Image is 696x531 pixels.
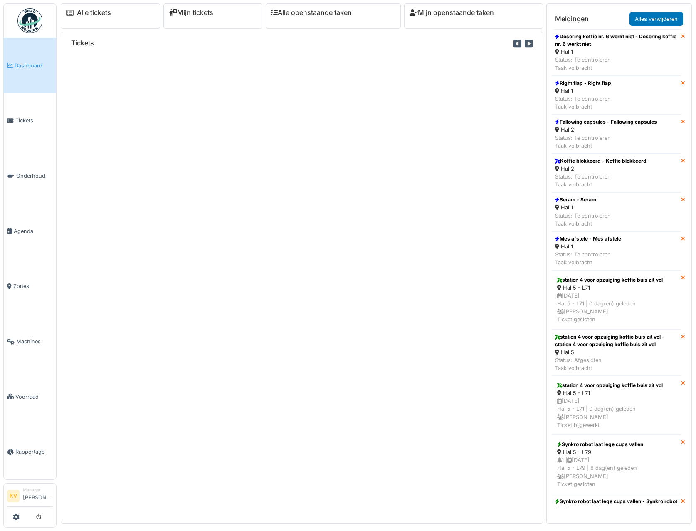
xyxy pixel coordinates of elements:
div: Hal 1 [555,48,678,56]
span: Dashboard [15,62,53,69]
div: Status: Te controleren Taak volbracht [555,173,647,189]
a: Tickets [4,93,56,149]
div: Koffie blokkeerd - Koffie blokkeerd [555,157,647,165]
a: station 4 voor opzuiging koffie buis zit vol Hal 5 - L71 [DATE]Hal 5 - L71 | 0 dag(en) geleden [P... [552,270,681,330]
div: Hal 1 [555,243,621,251]
div: Hal 1 [555,203,611,211]
div: Synkro robot laat lege cups vallen [557,441,676,448]
a: Alles verwijderen [629,12,683,26]
div: Hal 5 - L71 [557,284,676,292]
a: Synkro robot laat lege cups vallen Hal 5 - L79 1 |[DATE]Hal 5 - L79 | 8 dag(en) geleden [PERSON_N... [552,435,681,494]
a: station 4 voor opzuiging koffie buis zit vol - station 4 voor opzuiging koffie buis zit vol Hal 5... [552,330,681,376]
div: [DATE] Hal 5 - L71 | 0 dag(en) geleden [PERSON_NAME] Ticket bijgewerkt [557,397,676,429]
span: Rapportage [15,448,53,456]
a: Koffie blokkeerd - Koffie blokkeerd Hal 2 Status: Te controlerenTaak volbracht [552,154,681,193]
span: Machines [16,337,53,345]
span: Zones [13,282,53,290]
a: KV Manager[PERSON_NAME] [7,487,53,507]
div: Dosering koffie nr. 6 werkt niet - Dosering koffie nr. 6 werkt niet [555,33,678,48]
h6: Tickets [71,39,94,47]
div: [DATE] Hal 5 - L71 | 0 dag(en) geleden [PERSON_NAME] Ticket gesloten [557,292,676,324]
a: Mijn openstaande taken [410,9,494,17]
li: [PERSON_NAME] [23,487,53,505]
span: Tickets [15,117,53,124]
a: Voorraad [4,369,56,424]
div: Right flap - Right flap [555,79,611,87]
a: Machines [4,314,56,369]
div: station 4 voor opzuiging koffie buis zit vol - station 4 voor opzuiging koffie buis zit vol [555,333,678,348]
div: Status: Te controleren Taak volbracht [555,134,657,150]
a: Agenda [4,203,56,259]
div: Hal 2 [555,165,647,173]
a: Fallowing capsules - Fallowing capsules Hal 2 Status: Te controlerenTaak volbracht [552,114,681,154]
div: Status: Te controleren Taak volbracht [555,212,611,228]
span: Onderhoud [16,172,53,180]
a: Right flap - Right flap Hal 1 Status: Te controlerenTaak volbracht [552,76,681,115]
a: Rapportage [4,424,56,480]
div: Hal 5 [555,348,678,356]
div: Manager [23,487,53,493]
a: Seram - Seram Hal 1 Status: Te controlerenTaak volbracht [552,192,681,231]
span: Agenda [14,227,53,235]
a: Dashboard [4,38,56,93]
span: Voorraad [15,393,53,401]
a: Mijn tickets [169,9,213,17]
div: Hal 5 - L79 [557,448,676,456]
img: Badge_color-CXgf-gQk.svg [17,8,42,33]
a: Mes afstele - Mes afstele Hal 1 Status: Te controlerenTaak volbracht [552,231,681,270]
div: Hal 1 [555,87,611,95]
li: KV [7,490,20,502]
a: Onderhoud [4,148,56,203]
div: station 4 voor opzuiging koffie buis zit vol [557,382,676,389]
div: Seram - Seram [555,196,611,203]
div: Status: Te controleren Taak volbracht [555,251,621,266]
a: station 4 voor opzuiging koffie buis zit vol Hal 5 - L71 [DATE]Hal 5 - L71 | 0 dag(en) geleden [P... [552,376,681,435]
div: 1 | [DATE] Hal 5 - L79 | 8 dag(en) geleden [PERSON_NAME] Ticket gesloten [557,456,676,488]
a: Alle tickets [77,9,111,17]
div: Hal 5 - L71 [557,389,676,397]
h6: Meldingen [555,15,589,23]
div: Status: Te controleren Taak volbracht [555,95,611,111]
div: Hal 2 [555,126,657,134]
div: Fallowing capsules - Fallowing capsules [555,118,657,126]
div: station 4 voor opzuiging koffie buis zit vol [557,276,676,284]
div: Synkro robot laat lege cups vallen - Synkro robot laat lege cups vallen [555,498,678,513]
div: Status: Afgesloten Taak volbracht [555,356,678,372]
a: Dosering koffie nr. 6 werkt niet - Dosering koffie nr. 6 werkt niet Hal 1 Status: Te controlerenT... [552,29,681,76]
div: Mes afstele - Mes afstele [555,235,621,243]
div: Status: Te controleren Taak volbracht [555,56,678,72]
a: Alle openstaande taken [271,9,352,17]
a: Zones [4,259,56,314]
